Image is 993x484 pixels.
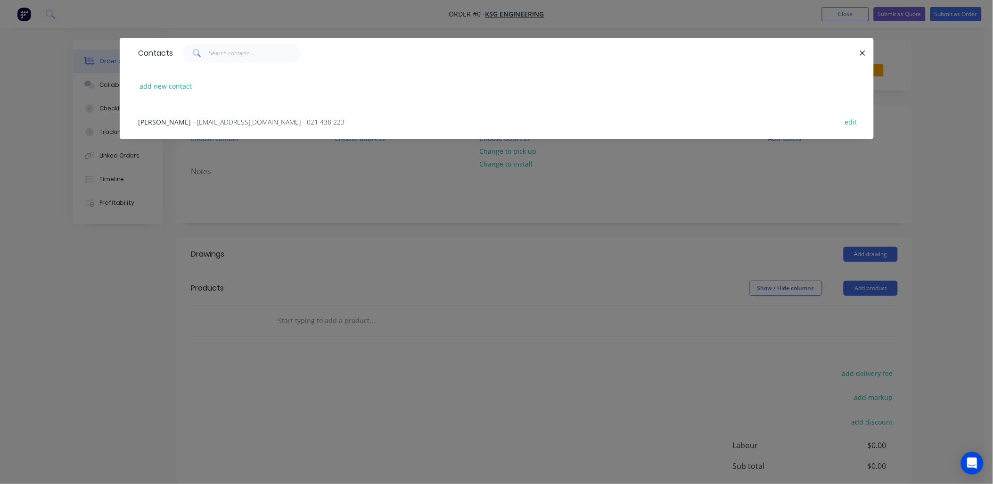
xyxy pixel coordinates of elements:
div: Open Intercom Messenger [961,452,984,475]
input: Search contacts... [209,44,301,63]
div: Contacts [134,38,173,68]
button: edit [840,115,862,128]
span: - [EMAIL_ADDRESS][DOMAIN_NAME] - 021 438 223 [193,117,345,126]
span: [PERSON_NAME] [139,117,191,126]
button: add new contact [135,80,197,92]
